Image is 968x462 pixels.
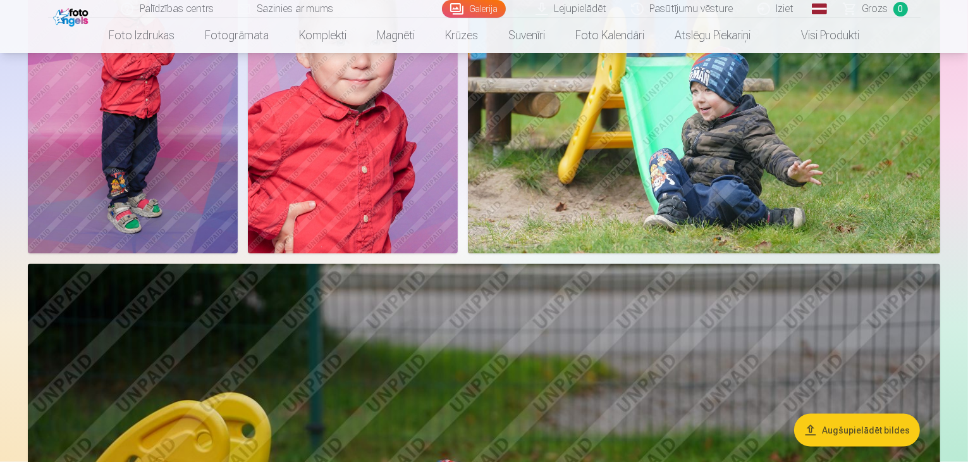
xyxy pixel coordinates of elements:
[94,18,190,53] a: Foto izdrukas
[430,18,493,53] a: Krūzes
[659,18,766,53] a: Atslēgu piekariņi
[53,5,92,27] img: /fa1
[362,18,430,53] a: Magnēti
[766,18,874,53] a: Visi produkti
[560,18,659,53] a: Foto kalendāri
[493,18,560,53] a: Suvenīri
[190,18,284,53] a: Fotogrāmata
[862,1,888,16] span: Grozs
[893,2,908,16] span: 0
[284,18,362,53] a: Komplekti
[794,414,920,447] button: Augšupielādēt bildes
